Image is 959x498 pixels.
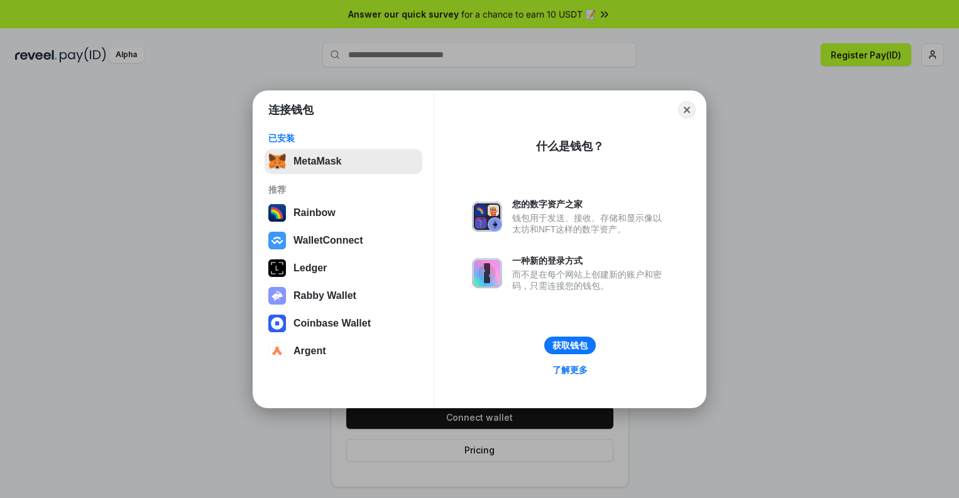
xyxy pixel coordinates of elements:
div: 一种新的登录方式 [512,255,668,266]
img: svg+xml,%3Csvg%20fill%3D%22none%22%20height%3D%2233%22%20viewBox%3D%220%200%2035%2033%22%20width%... [268,153,286,170]
div: 什么是钱包？ [536,139,604,154]
button: Rainbow [265,200,422,225]
img: svg+xml,%3Csvg%20width%3D%2228%22%20height%3D%2228%22%20viewBox%3D%220%200%2028%2028%22%20fill%3D... [268,232,286,249]
div: 已安装 [268,133,419,144]
div: Rabby Wallet [293,290,356,301]
button: WalletConnect [265,228,422,253]
div: Argent [293,345,326,357]
h1: 连接钱包 [268,102,314,117]
img: svg+xml,%3Csvg%20xmlns%3D%22http%3A%2F%2Fwww.w3.org%2F2000%2Fsvg%22%20fill%3D%22none%22%20viewBox... [472,202,502,232]
div: Rainbow [293,207,336,219]
button: Close [678,101,696,119]
a: 了解更多 [545,362,595,378]
div: 了解更多 [552,364,588,376]
div: 推荐 [268,184,419,195]
div: 钱包用于发送、接收、存储和显示像以太坊和NFT这样的数字资产。 [512,212,668,235]
div: WalletConnect [293,235,363,246]
div: 获取钱包 [552,340,588,351]
img: svg+xml,%3Csvg%20xmlns%3D%22http%3A%2F%2Fwww.w3.org%2F2000%2Fsvg%22%20fill%3D%22none%22%20viewBox... [472,258,502,288]
img: svg+xml,%3Csvg%20xmlns%3D%22http%3A%2F%2Fwww.w3.org%2F2000%2Fsvg%22%20width%3D%2228%22%20height%3... [268,259,286,277]
button: Ledger [265,256,422,281]
img: svg+xml,%3Csvg%20width%3D%2228%22%20height%3D%2228%22%20viewBox%3D%220%200%2028%2028%22%20fill%3D... [268,342,286,360]
div: MetaMask [293,156,341,167]
button: Rabby Wallet [265,283,422,308]
img: svg+xml,%3Csvg%20xmlns%3D%22http%3A%2F%2Fwww.w3.org%2F2000%2Fsvg%22%20fill%3D%22none%22%20viewBox... [268,287,286,305]
div: Ledger [293,263,327,274]
div: Coinbase Wallet [293,318,371,329]
div: 而不是在每个网站上创建新的账户和密码，只需连接您的钱包。 [512,269,668,291]
img: svg+xml,%3Csvg%20width%3D%2228%22%20height%3D%2228%22%20viewBox%3D%220%200%2028%2028%22%20fill%3D... [268,315,286,332]
button: Argent [265,338,422,364]
button: 获取钱包 [544,337,596,354]
button: MetaMask [265,149,422,174]
button: Coinbase Wallet [265,311,422,336]
img: svg+xml,%3Csvg%20width%3D%22120%22%20height%3D%22120%22%20viewBox%3D%220%200%20120%20120%22%20fil... [268,204,286,222]
div: 您的数字资产之家 [512,198,668,210]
